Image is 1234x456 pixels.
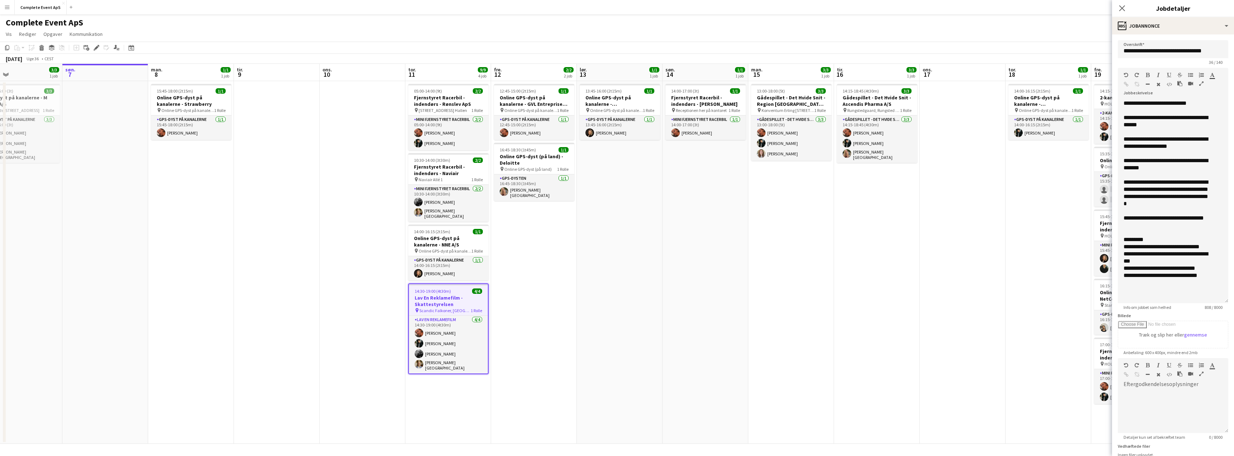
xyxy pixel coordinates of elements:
span: Rungstedgaard, Rungsted [STREET_ADDRESS] [847,108,900,113]
div: 1 job [1078,73,1088,79]
button: Fuld skærm [1199,371,1204,377]
app-card-role: Gådespillet - Det Hvide Snit3/313:00-18:00 (5t)[PERSON_NAME][PERSON_NAME][PERSON_NAME] [751,116,832,161]
span: Online GPS-dyst (på land) [1105,164,1152,169]
button: Ordnet liste [1199,72,1204,78]
button: Fortryd [1124,362,1129,368]
span: 1/1 [216,88,226,94]
span: Receptionen her på kontoret [676,108,727,113]
div: 1 job [221,73,230,79]
app-job-card: 15:45-18:00 (2t15m)1/1Online GPS-dyst på kanalerne - Strawberry Online GPS-dyst på kanalerne1 Rol... [151,84,231,140]
span: 17:00-19:15 (2t15m) [1100,342,1136,347]
span: ons. [923,66,932,73]
span: 36 / 140 [1203,60,1228,65]
span: 3/3 [901,88,912,94]
app-job-card: 05:00-14:00 (9t)2/2Fjernstyret Racerbil - indendørs - Rønslev ApS [STREET_ADDRESS] Hallen1 RolleM... [408,84,489,150]
span: 1/1 [1073,88,1083,94]
button: Understregning [1167,362,1172,368]
div: 1 job [735,73,745,79]
span: 1/1 [649,67,659,72]
h3: Fjernstyret Racerbil - indendørs - Lauridsen Handel & Import [1094,348,1174,361]
span: 14:00-16:15 (2t15m) [414,229,450,234]
span: 1 Rolle [471,308,482,313]
app-job-card: 14:00-16:15 (2t15m)1/1Online GPS-dyst på kanalerne - NNE A/S Online GPS-dyst på kanalerne1 RolleG... [408,225,489,281]
app-card-role: Lav En Reklamefilm4/414:30-19:00 (4t30m)[PERSON_NAME][PERSON_NAME][PERSON_NAME][PERSON_NAME][GEOG... [409,316,488,373]
app-job-card: 14:30-19:00 (4t30m)4/4Lav En Reklamefilm - Skattestyrelsen Scandic Falkoner, [GEOGRAPHIC_DATA]1 R... [408,283,489,374]
div: 14:15-17:00 (2t45m)2/22-kamp - Mermaid Medical HOLDSAL 21 Rolle2-kamp2/214:15-17:00 (2t45m)[PERSO... [1094,84,1174,144]
span: 1 Rolle [729,108,740,113]
span: 3/3 [49,67,59,72]
span: 1 Rolle [43,108,54,113]
div: 2 job [564,73,573,79]
app-card-role: Gådespillet - Det Hvide Snit3/314:15-18:45 (4t30m)[PERSON_NAME][PERSON_NAME][PERSON_NAME][GEOGRAP... [837,116,917,163]
span: Kommunikation [70,31,103,37]
button: Fuld skærm [1199,81,1204,86]
span: Konventum Erling [STREET_ADDRESS] [762,108,814,113]
h3: 2-kamp - Mermaid Medical [1094,94,1174,101]
label: Vedhæftede filer [1118,443,1150,449]
button: Gennemstreget [1177,362,1182,368]
span: Opgaver [43,31,62,37]
button: Gentag [1134,362,1139,368]
div: 4 job [478,73,488,79]
button: HTML-kode [1167,372,1172,377]
app-job-card: 16:15-18:00 (1t45m)1/1Online GPS-dyst (på land) - NetCompany A/S Start: Rådhuspladsen Slut: Rådhu... [1094,279,1174,335]
span: 10 [321,70,332,79]
a: Vis [3,29,15,39]
span: 8 [150,70,163,79]
span: 4/4 [472,288,482,294]
span: Detaljer kun set af bekræftet team [1118,434,1191,440]
h3: Gådespillet - Det Hvide Snit - Ascendis Pharma A/S [837,94,917,107]
h3: Online GPS-dyst på kanalerne - GVL Entreprise A/S [494,94,574,107]
span: 1 Rolle [557,108,569,113]
span: 17 [922,70,932,79]
span: 1 Rolle [214,108,226,113]
button: Fed [1145,72,1150,78]
span: 14:00-17:00 (3t) [671,88,699,94]
app-card-role: Mini Fjernstyret Racerbil1/114:00-17:00 (3t)[PERSON_NAME] [665,116,746,140]
app-job-card: 12:45-15:00 (2t15m)1/1Online GPS-dyst på kanalerne - GVL Entreprise A/S Online GPS-dyst på kanale... [494,84,574,140]
span: 14 [664,70,675,79]
span: Scandic Falkoner, [GEOGRAPHIC_DATA] [419,308,471,313]
button: Fortryd [1124,72,1129,78]
div: 1 job [650,73,659,79]
span: 1 Rolle [557,166,569,172]
h3: Gådespillet - Det Hvide Snit - Region [GEOGRAPHIC_DATA] - CIMT - Digital Regulering [751,94,832,107]
span: 12 [493,70,502,79]
span: tor. [1008,66,1016,73]
span: 3/3 [816,88,826,94]
app-card-role: GPS-dyst på kanalerne1/114:00-16:15 (2t15m)[PERSON_NAME] [1008,116,1089,140]
button: Tekstfarve [1210,362,1215,368]
div: 17:00-19:15 (2t15m)2/2Fjernstyret Racerbil - indendørs - Lauridsen Handel & Import HOLDSAL 11 Rol... [1094,338,1174,404]
span: 1 Rolle [471,248,483,254]
h3: Lav En Reklamefilm - Skattestyrelsen [409,295,488,307]
span: 14:15-17:00 (2t45m) [1100,88,1136,94]
span: 19 [1093,70,1102,79]
button: Kursiv [1156,72,1161,78]
span: 16 [836,70,843,79]
span: Naviair Allé 1 [419,177,443,182]
span: 3/3 [44,88,54,94]
span: man. [751,66,763,73]
div: 1 job [821,73,830,79]
span: 15:45-18:00 (2t15m) [157,88,193,94]
app-card-role: GPS-dysten1/116:45-18:30 (1t45m)[PERSON_NAME][GEOGRAPHIC_DATA] [494,174,574,201]
span: 15 [750,70,763,79]
span: 13:00-18:00 (5t) [757,88,785,94]
button: Kursiv [1156,362,1161,368]
span: tir. [237,66,243,73]
span: 12:45-15:00 (2t15m) [500,88,536,94]
h3: Online GPS-dyst (på land) - Deloitte [494,153,574,166]
button: Sæt ind som almindelig tekst [1177,371,1182,377]
app-job-card: 15:35-17:20 (1t45m)0/2Online GPS-dyst (på land) Online GPS-dyst (på land)1 RolleGPS-dysten0/215:3... [1094,147,1174,207]
a: Opgaver [41,29,65,39]
app-job-card: 14:00-16:15 (2t15m)1/1Online GPS-dyst på kanalerne - [GEOGRAPHIC_DATA] Online GPS-dyst på kanaler... [1008,84,1089,140]
span: Anbefaling: 600 x 400px, mindre end 2mb [1118,350,1203,355]
span: 11 [407,70,416,79]
span: 16:45-18:30 (1t45m) [500,147,536,152]
button: Fed [1145,362,1150,368]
